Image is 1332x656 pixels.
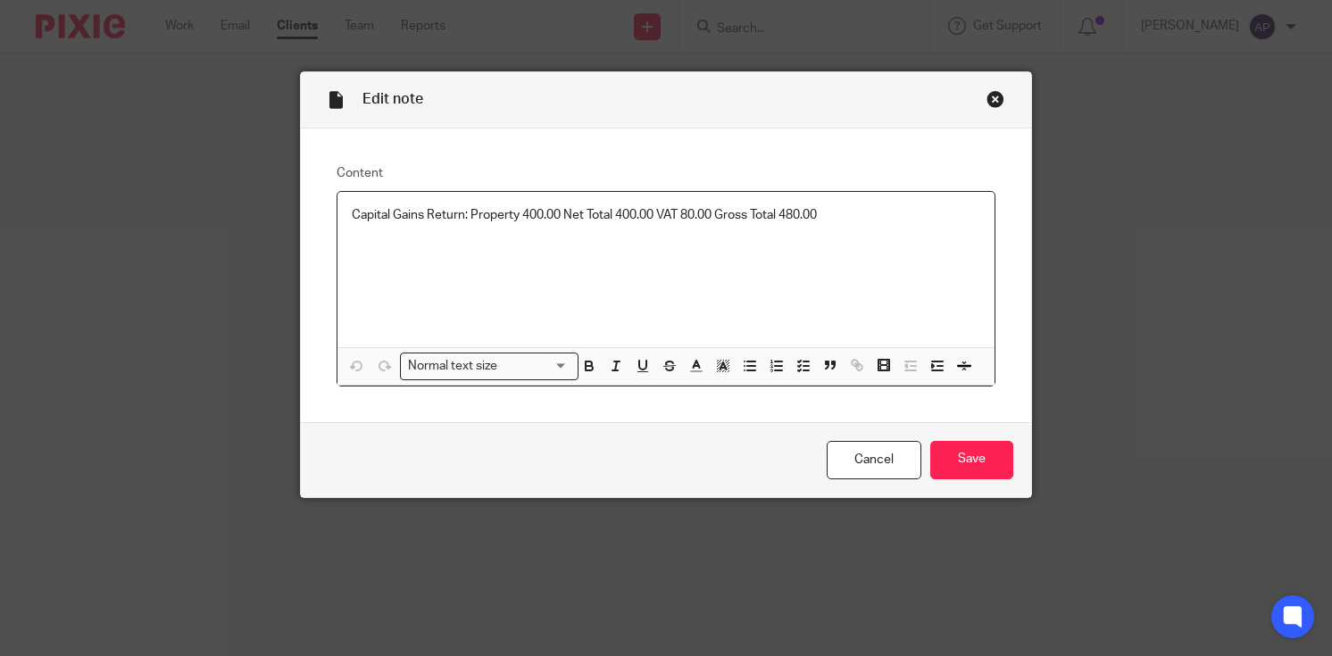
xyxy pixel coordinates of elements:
input: Save [930,441,1013,479]
a: Cancel [827,441,921,479]
input: Search for option [504,357,568,376]
span: Edit note [362,92,423,106]
p: Capital Gains Return: Property 400.00 Net Total 400.00 VAT 80.00 Gross Total 480.00 [352,206,981,224]
span: Normal text size [404,357,502,376]
label: Content [337,164,996,182]
div: Search for option [400,353,579,380]
div: Close this dialog window [987,90,1004,108]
